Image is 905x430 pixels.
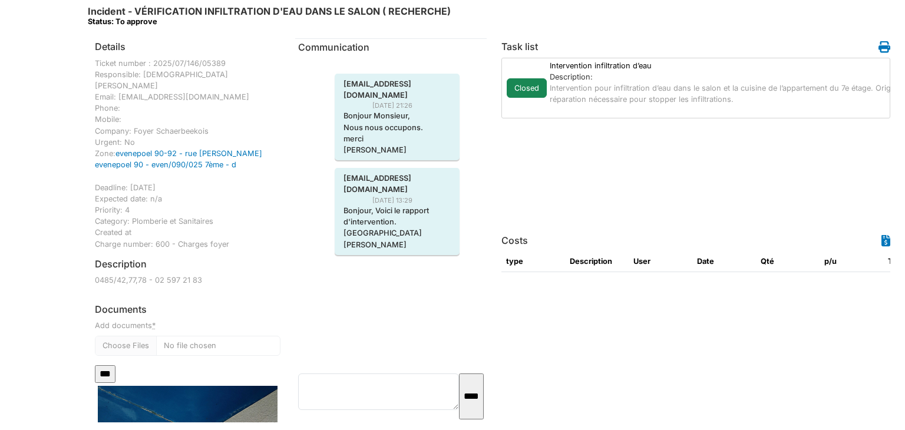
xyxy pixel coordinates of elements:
[335,173,460,195] span: [EMAIL_ADDRESS][DOMAIN_NAME]
[756,251,820,272] th: Qté
[878,41,890,53] i: Work order
[88,17,451,26] div: Status: To approve
[507,78,547,98] div: Closed
[692,251,756,272] th: Date
[298,41,369,53] span: translation missing: en.communication.communication
[565,251,629,272] th: Description
[95,149,262,169] a: evenepoel 90-92 - rue [PERSON_NAME] evenepoel 90 - even/090/025 7ème - d
[95,41,125,52] h6: Details
[343,122,451,133] p: Nous nous occupons.
[629,251,692,272] th: User
[95,274,280,286] p: 0485/42,77,78 - 02 597 21 83
[335,78,460,101] span: [EMAIL_ADDRESS][DOMAIN_NAME]
[501,41,538,52] h6: Task list
[372,196,421,206] span: [DATE] 13:29
[95,304,280,315] h6: Documents
[820,251,883,272] th: p/u
[501,251,565,272] th: type
[88,6,451,27] h6: Incident - VÉRIFICATION INFILTRATION D'EAU DANS LE SALON ( RECHERCHE)
[343,110,451,121] p: Bonjour Monsieur,
[501,235,528,246] h6: Costs
[372,101,421,111] span: [DATE] 21:26
[343,205,451,250] p: Bonjour, Voici le rapport d'intervention. [GEOGRAPHIC_DATA] [PERSON_NAME]
[95,58,280,250] div: Ticket number : 2025/07/146/05389 Responsible: [DEMOGRAPHIC_DATA][PERSON_NAME] Email: [EMAIL_ADDR...
[95,320,156,331] label: Add documents
[95,259,147,270] h6: Description
[343,133,451,156] p: merci [PERSON_NAME]
[152,321,156,330] abbr: required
